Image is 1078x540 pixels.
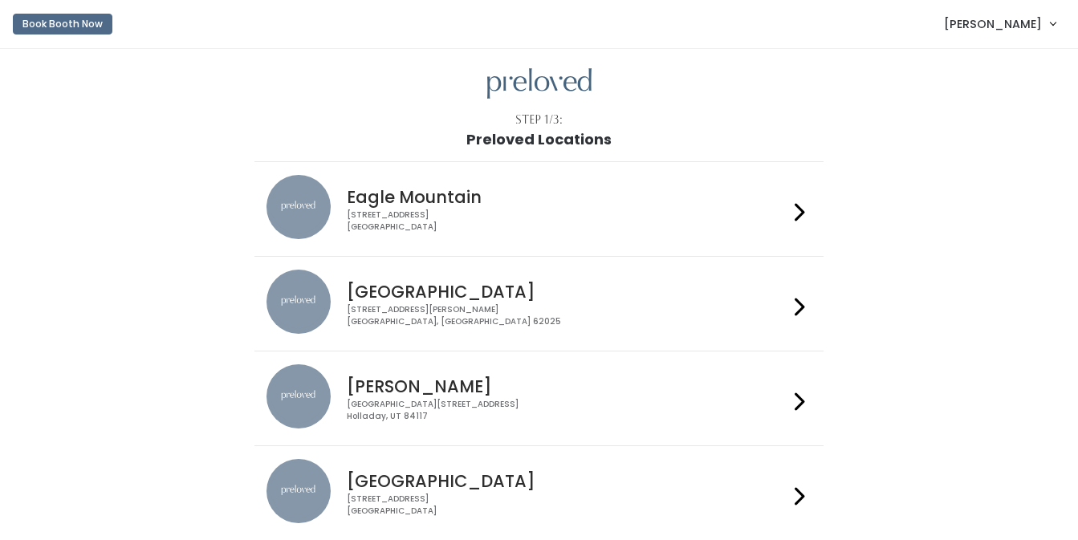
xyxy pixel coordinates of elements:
div: [STREET_ADDRESS] [GEOGRAPHIC_DATA] [347,493,788,517]
a: preloved location Eagle Mountain [STREET_ADDRESS][GEOGRAPHIC_DATA] [266,175,812,243]
img: preloved location [266,270,331,334]
img: preloved logo [487,68,592,99]
div: Step 1/3: [515,112,563,128]
a: preloved location [GEOGRAPHIC_DATA] [STREET_ADDRESS][GEOGRAPHIC_DATA] [266,459,812,527]
div: [STREET_ADDRESS] [GEOGRAPHIC_DATA] [347,209,788,233]
h4: [GEOGRAPHIC_DATA] [347,282,788,301]
div: [GEOGRAPHIC_DATA][STREET_ADDRESS] Holladay, UT 84117 [347,399,788,422]
span: [PERSON_NAME] [944,15,1042,33]
img: preloved location [266,459,331,523]
h4: Eagle Mountain [347,188,788,206]
button: Book Booth Now [13,14,112,35]
img: preloved location [266,175,331,239]
h4: [PERSON_NAME] [347,377,788,396]
div: [STREET_ADDRESS][PERSON_NAME] [GEOGRAPHIC_DATA], [GEOGRAPHIC_DATA] 62025 [347,304,788,327]
h1: Preloved Locations [466,132,612,148]
img: preloved location [266,364,331,428]
a: preloved location [PERSON_NAME] [GEOGRAPHIC_DATA][STREET_ADDRESS]Holladay, UT 84117 [266,364,812,432]
a: preloved location [GEOGRAPHIC_DATA] [STREET_ADDRESS][PERSON_NAME][GEOGRAPHIC_DATA], [GEOGRAPHIC_D... [266,270,812,338]
a: [PERSON_NAME] [928,6,1072,41]
h4: [GEOGRAPHIC_DATA] [347,472,788,490]
a: Book Booth Now [13,6,112,42]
